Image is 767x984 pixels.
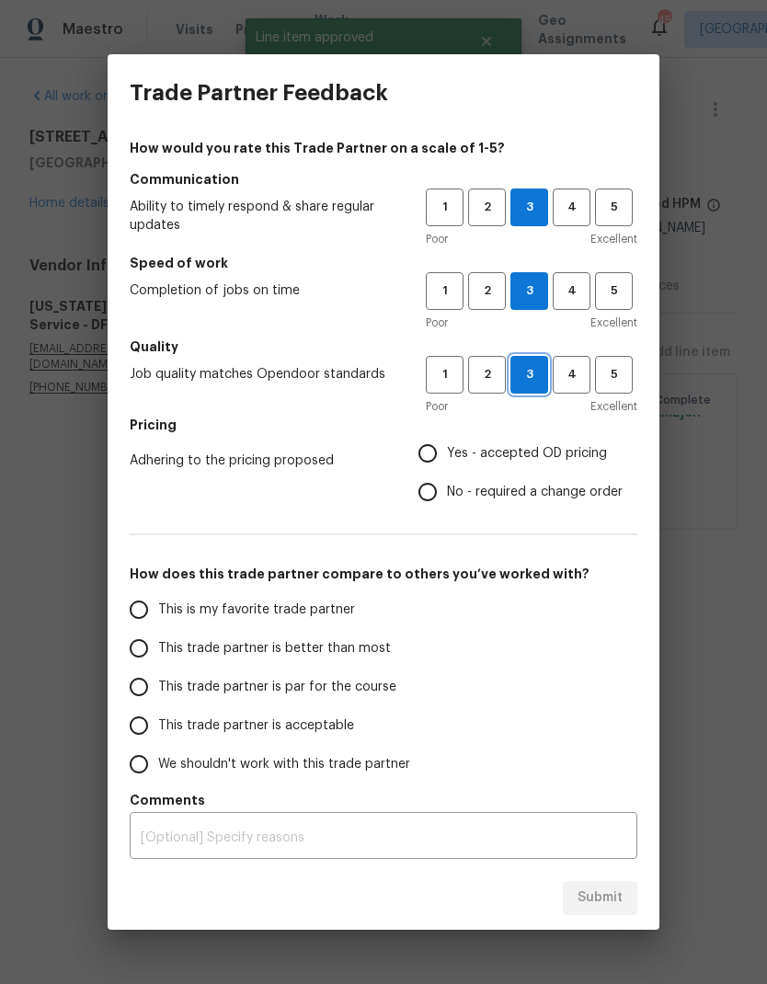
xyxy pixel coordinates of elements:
h5: Pricing [130,416,637,434]
h5: How does this trade partner compare to others you’ve worked with? [130,565,637,583]
span: No - required a change order [447,483,623,502]
span: Poor [426,230,448,248]
span: Poor [426,397,448,416]
button: 3 [510,189,548,226]
span: Job quality matches Opendoor standards [130,365,396,383]
div: How does this trade partner compare to others you’ve worked with? [130,590,637,784]
span: Adhering to the pricing proposed [130,452,389,470]
button: 4 [553,356,590,394]
span: 2 [470,280,504,302]
button: 5 [595,272,633,310]
span: Yes - accepted OD pricing [447,444,607,463]
span: 5 [597,197,631,218]
span: This trade partner is better than most [158,639,391,658]
button: 2 [468,356,506,394]
span: This trade partner is acceptable [158,716,354,736]
button: 3 [510,356,548,394]
button: 2 [468,189,506,226]
button: 3 [510,272,548,310]
h3: Trade Partner Feedback [130,80,388,106]
button: 1 [426,356,464,394]
span: We shouldn't work with this trade partner [158,755,410,774]
span: 1 [428,280,462,302]
button: 5 [595,356,633,394]
button: 5 [595,189,633,226]
span: Excellent [590,397,637,416]
span: Excellent [590,314,637,332]
button: 4 [553,272,590,310]
h5: Communication [130,170,637,189]
h5: Comments [130,791,637,809]
h4: How would you rate this Trade Partner on a scale of 1-5? [130,139,637,157]
button: 1 [426,189,464,226]
span: 3 [511,364,547,385]
span: 3 [511,197,547,218]
span: Ability to timely respond & share regular updates [130,198,396,235]
span: 4 [555,197,589,218]
span: 4 [555,280,589,302]
div: Pricing [418,434,637,511]
span: 3 [511,280,547,302]
span: This trade partner is par for the course [158,678,396,697]
span: Completion of jobs on time [130,281,396,300]
button: 4 [553,189,590,226]
span: 1 [428,364,462,385]
span: Excellent [590,230,637,248]
h5: Speed of work [130,254,637,272]
h5: Quality [130,338,637,356]
span: Poor [426,314,448,332]
button: 2 [468,272,506,310]
span: 5 [597,364,631,385]
span: 2 [470,197,504,218]
span: 2 [470,364,504,385]
button: 1 [426,272,464,310]
span: 4 [555,364,589,385]
span: 5 [597,280,631,302]
span: This is my favorite trade partner [158,601,355,620]
span: 1 [428,197,462,218]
